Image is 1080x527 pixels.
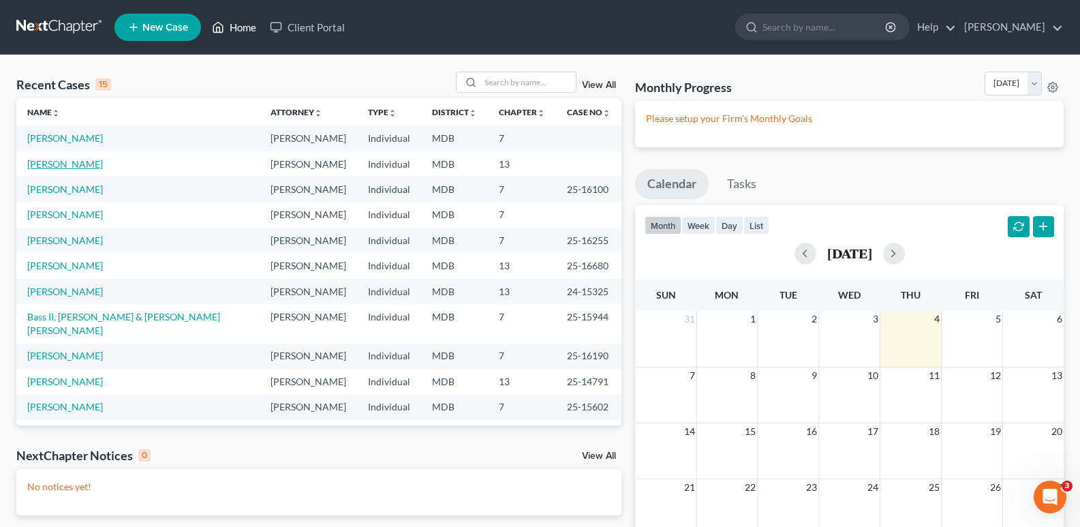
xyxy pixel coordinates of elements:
span: 12 [989,367,1002,384]
a: [PERSON_NAME] [27,286,103,297]
div: 0 [138,449,151,462]
span: 1 [749,311,757,327]
span: Thu [901,289,921,301]
td: 7 [488,304,556,343]
button: day [715,216,743,235]
span: 19 [989,423,1002,440]
td: MDB [421,304,488,343]
button: list [743,216,769,235]
td: 25-16190 [556,344,621,369]
iframe: Intercom live chat [1034,481,1066,513]
td: Individual [357,253,421,278]
p: No notices yet! [27,480,611,494]
a: Help [910,15,956,40]
p: Please setup your Firm's Monthly Goals [646,112,1053,125]
td: Individual [357,125,421,151]
td: Individual [357,228,421,253]
td: 25-15944 [556,304,621,343]
td: 7 [488,420,556,445]
td: 13 [488,369,556,394]
h3: Monthly Progress [635,79,732,95]
a: Attorneyunfold_more [271,107,322,117]
span: 26 [989,479,1002,496]
span: 9 [810,367,818,384]
td: MDB [421,253,488,278]
td: [PERSON_NAME] [260,125,357,151]
a: Typeunfold_more [368,107,397,117]
span: 24 [866,479,880,496]
i: unfold_more [602,109,611,117]
h2: [DATE] [827,246,872,260]
td: 25-16255 [556,228,621,253]
span: 10 [866,367,880,384]
a: Client Portal [263,15,352,40]
td: [PERSON_NAME] [260,151,357,177]
a: Chapterunfold_more [499,107,545,117]
td: 7 [488,395,556,420]
a: [PERSON_NAME] [27,183,103,195]
a: [PERSON_NAME] [27,235,103,246]
i: unfold_more [314,109,322,117]
span: 15 [743,423,757,440]
a: View All [582,451,616,461]
a: [PERSON_NAME] [27,209,103,220]
td: Individual [357,151,421,177]
span: 3 [871,311,880,327]
span: 3 [1062,481,1073,492]
td: Individual [357,420,421,445]
a: [PERSON_NAME] [27,260,103,271]
td: MDB [421,125,488,151]
i: unfold_more [388,109,397,117]
td: Individual [357,279,421,304]
span: New Case [142,22,188,33]
a: View All [582,80,616,90]
div: NextChapter Notices [16,447,151,464]
a: [PERSON_NAME] [27,132,103,144]
td: 13 [488,279,556,304]
td: MDB [421,177,488,202]
span: 11 [927,367,941,384]
span: Tue [780,289,797,301]
td: MDB [421,369,488,394]
span: 17 [866,423,880,440]
td: 7 [488,344,556,369]
td: MDB [421,344,488,369]
button: month [645,216,681,235]
a: [PERSON_NAME] [27,376,103,387]
i: unfold_more [537,109,545,117]
span: 7 [688,367,696,384]
span: 27 [1050,479,1064,496]
a: Calendar [635,169,709,199]
td: MDB [421,420,488,445]
td: MDB [421,151,488,177]
td: [PERSON_NAME] [260,253,357,278]
a: [PERSON_NAME] [27,401,103,412]
span: 2 [810,311,818,327]
td: Individual [357,304,421,343]
a: Bass II, [PERSON_NAME] & [PERSON_NAME] [PERSON_NAME] [27,311,220,336]
td: MDB [421,228,488,253]
td: [PERSON_NAME] [260,369,357,394]
td: 13 [488,253,556,278]
div: Recent Cases [16,76,111,93]
a: Case Nounfold_more [567,107,611,117]
span: Sat [1025,289,1042,301]
td: Individual [357,177,421,202]
a: Nameunfold_more [27,107,60,117]
td: Individual [357,369,421,394]
td: [PERSON_NAME] [260,344,357,369]
td: [PERSON_NAME] [260,304,357,343]
i: unfold_more [469,109,477,117]
td: 25-15602 [556,395,621,420]
td: 25-16680 [556,253,621,278]
span: 13 [1050,367,1064,384]
td: 7 [488,202,556,228]
td: 25-16100 [556,177,621,202]
i: unfold_more [52,109,60,117]
td: 7 [488,177,556,202]
span: 14 [683,423,696,440]
td: Individual [357,202,421,228]
td: [PERSON_NAME] [260,395,357,420]
span: 6 [1055,311,1064,327]
a: [PERSON_NAME] [957,15,1063,40]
